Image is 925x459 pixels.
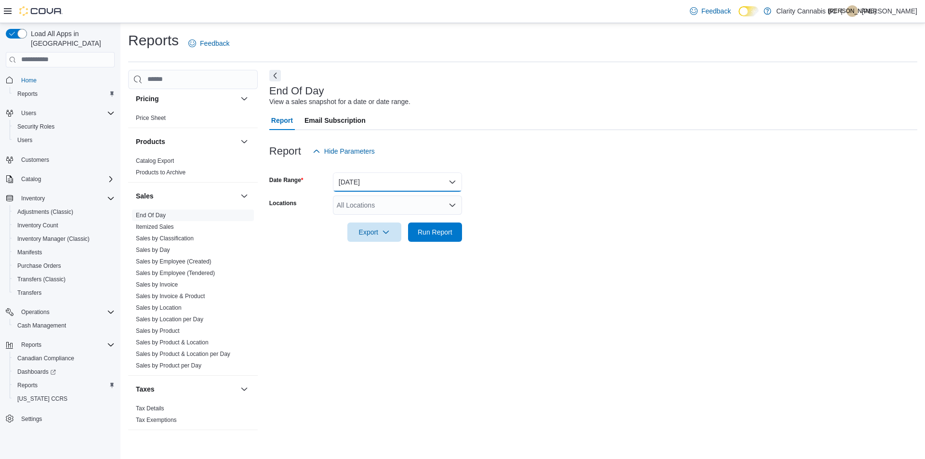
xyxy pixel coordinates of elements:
span: Settings [21,415,42,423]
button: Transfers [10,286,119,300]
span: Dashboards [13,366,115,378]
span: Customers [21,156,49,164]
span: Transfers [13,287,115,299]
h3: Report [269,145,301,157]
span: Reports [17,339,115,351]
span: Users [13,134,115,146]
span: Home [21,77,37,84]
span: Inventory Count [13,220,115,231]
a: Dashboards [13,366,60,378]
a: Manifests [13,247,46,258]
span: Catalog [21,175,41,183]
span: Security Roles [13,121,115,132]
span: End Of Day [136,211,166,219]
a: Canadian Compliance [13,353,78,364]
button: [DATE] [333,172,462,192]
span: Itemized Sales [136,223,174,231]
span: Manifests [13,247,115,258]
button: Inventory [2,192,119,205]
span: Inventory [17,193,115,204]
a: Sales by Employee (Tendered) [136,270,215,276]
a: Reports [13,88,41,100]
button: Home [2,73,119,87]
span: Load All Apps in [GEOGRAPHIC_DATA] [27,29,115,48]
button: Next [269,70,281,81]
div: Jared O'Sullivan [846,5,858,17]
span: Inventory Count [17,222,58,229]
button: Adjustments (Classic) [10,205,119,219]
span: Settings [17,412,115,424]
span: Customers [17,154,115,166]
a: Sales by Location [136,304,182,311]
button: Cash Management [10,319,119,332]
button: Inventory [17,193,49,204]
button: Purchase Orders [10,259,119,273]
span: [US_STATE] CCRS [17,395,67,403]
button: Open list of options [449,201,456,209]
button: [US_STATE] CCRS [10,392,119,406]
a: Sales by Invoice & Product [136,293,205,300]
h3: Pricing [136,94,159,104]
button: Run Report [408,223,462,242]
span: Transfers (Classic) [13,274,115,285]
div: Pricing [128,112,258,128]
span: Tax Exemptions [136,416,177,424]
a: Customers [17,154,53,166]
span: Report [271,111,293,130]
a: Products to Archive [136,169,185,176]
span: Home [17,74,115,86]
button: Sales [136,191,237,201]
p: Clarity Cannabis BC [776,5,837,17]
a: Sales by Product per Day [136,362,201,369]
button: Users [2,106,119,120]
span: Reports [17,381,38,389]
h1: Reports [128,31,179,50]
button: Reports [10,87,119,101]
a: Feedback [185,34,233,53]
a: Transfers [13,287,45,299]
button: Security Roles [10,120,119,133]
span: Operations [17,306,115,318]
button: Settings [2,411,119,425]
a: Sales by Day [136,247,170,253]
h3: End Of Day [269,85,324,97]
span: Catalog [17,173,115,185]
div: Sales [128,210,258,375]
a: [US_STATE] CCRS [13,393,71,405]
span: Dashboards [17,368,56,376]
span: Sales by Product & Location [136,339,209,346]
a: Dashboards [10,365,119,379]
span: Cash Management [13,320,115,331]
button: Operations [17,306,53,318]
a: Sales by Location per Day [136,316,203,323]
button: Users [10,133,119,147]
a: Cash Management [13,320,70,331]
nav: Complex example [6,69,115,451]
span: [PERSON_NAME] [829,5,876,17]
span: Sales by Employee (Created) [136,258,211,265]
button: Customers [2,153,119,167]
span: Adjustments (Classic) [17,208,73,216]
a: Inventory Manager (Classic) [13,233,93,245]
a: Reports [13,380,41,391]
button: Products [136,137,237,146]
img: Cova [19,6,63,16]
span: Feedback [701,6,731,16]
span: Sales by Location [136,304,182,312]
button: Catalog [2,172,119,186]
p: [PERSON_NAME] [862,5,917,17]
button: Taxes [136,384,237,394]
span: Reports [13,88,115,100]
a: Sales by Product & Location [136,339,209,346]
button: Reports [2,338,119,352]
button: Manifests [10,246,119,259]
span: Security Roles [17,123,54,131]
span: Transfers [17,289,41,297]
span: Inventory Manager (Classic) [17,235,90,243]
button: Hide Parameters [309,142,379,161]
span: Sales by Day [136,246,170,254]
span: Inventory Manager (Classic) [13,233,115,245]
button: Operations [2,305,119,319]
